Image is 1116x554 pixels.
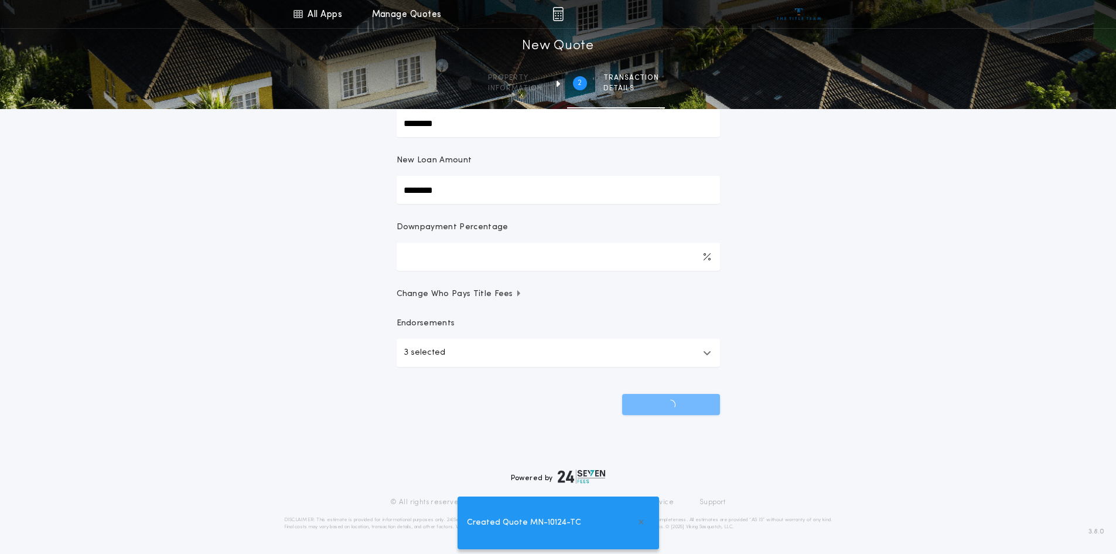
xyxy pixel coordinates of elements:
input: New Loan Amount [397,176,720,204]
p: Endorsements [397,318,720,329]
div: Powered by [511,470,606,484]
span: information [488,84,542,93]
img: logo [558,470,606,484]
span: Change Who Pays Title Fees [397,288,523,300]
button: Change Who Pays Title Fees [397,288,720,300]
img: img [552,7,564,21]
input: Sale Price [397,109,720,137]
button: 3 selected [397,339,720,367]
h1: New Quote [522,37,593,56]
span: Transaction [603,73,659,83]
h2: 2 [578,79,582,88]
p: 3 selected [404,346,445,360]
p: Downpayment Percentage [397,222,508,233]
span: details [603,84,659,93]
p: New Loan Amount [397,155,472,166]
span: Created Quote MN-10124-TC [467,516,581,529]
input: Downpayment Percentage [397,243,720,271]
img: vs-icon [777,8,821,20]
span: Property [488,73,542,83]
